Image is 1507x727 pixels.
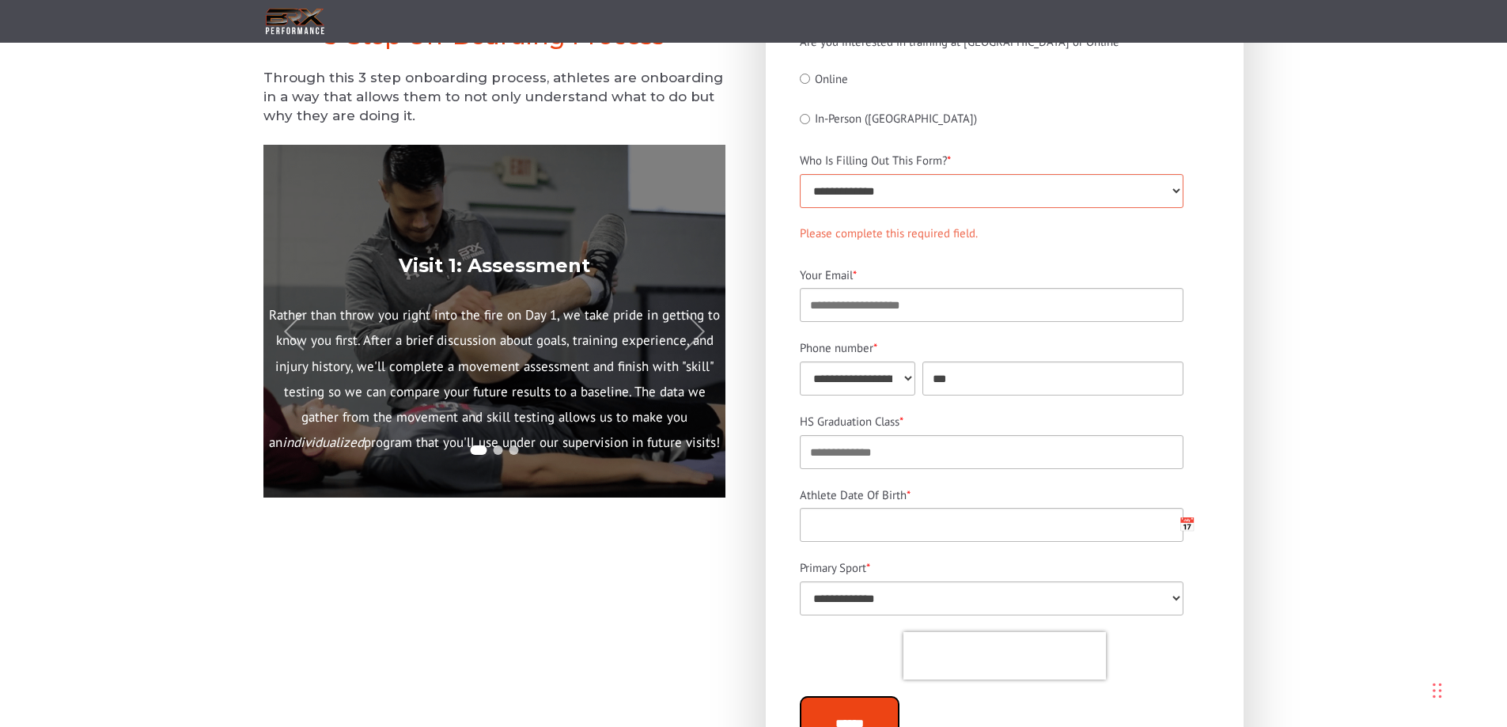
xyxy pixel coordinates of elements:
[800,267,853,282] span: Your Email
[1433,667,1442,714] div: Drag
[800,414,899,429] span: HS Graduation Class
[263,302,725,456] p: Rather than throw you right into the fire on Day 1, we take pride in getting to know you first. A...
[800,560,866,575] span: Primary Sport
[800,487,907,502] span: Athlete Date Of Birth
[800,153,947,168] span: Who Is Filling Out This Form?
[263,6,327,38] img: BRX Transparent Logo-2
[725,302,1187,456] p: Your second visit to BRX - the 1-on-1 - is your first "real" training session under our guidance....
[800,74,810,84] input: Online
[815,71,848,86] span: Online
[800,222,978,244] label: Please complete this required field.
[800,340,873,355] span: Phone number
[282,434,364,451] i: individualized
[263,69,725,125] h5: Through this 3 step onboarding process, athletes are onboarding in a way that allows them to not ...
[399,253,590,276] strong: Visit 1: Assessment
[903,632,1106,680] iframe: reCAPTCHA
[800,114,810,124] input: In-Person ([GEOGRAPHIC_DATA])
[815,111,977,126] span: In-Person ([GEOGRAPHIC_DATA])
[1282,556,1507,727] iframe: Chat Widget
